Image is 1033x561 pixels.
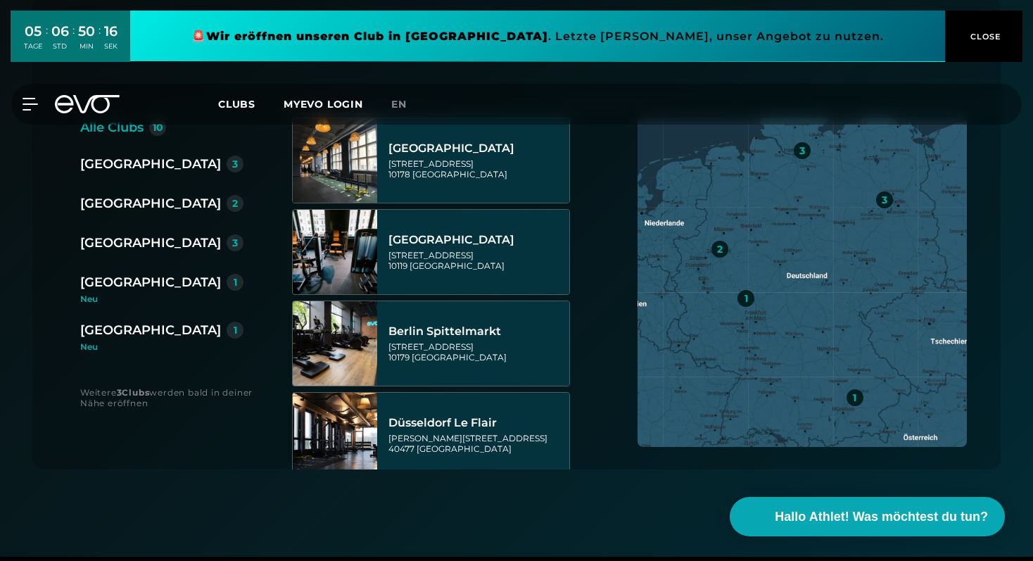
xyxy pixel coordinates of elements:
[388,341,565,363] div: [STREET_ADDRESS] 10179 [GEOGRAPHIC_DATA]
[24,42,42,51] div: TAGE
[80,272,221,292] div: [GEOGRAPHIC_DATA]
[80,194,221,213] div: [GEOGRAPHIC_DATA]
[117,387,122,398] strong: 3
[104,42,118,51] div: SEK
[388,158,565,179] div: [STREET_ADDRESS] 10178 [GEOGRAPHIC_DATA]
[24,21,42,42] div: 05
[744,294,748,303] div: 1
[388,324,565,339] div: Berlin Spittelmarkt
[80,154,221,174] div: [GEOGRAPHIC_DATA]
[51,42,69,51] div: STD
[46,23,48,60] div: :
[638,118,967,447] img: map
[799,146,805,156] div: 3
[72,23,75,60] div: :
[234,277,237,287] div: 1
[391,98,407,111] span: en
[293,118,377,203] img: Berlin Alexanderplatz
[293,210,377,294] img: Berlin Rosenthaler Platz
[388,250,565,271] div: [STREET_ADDRESS] 10119 [GEOGRAPHIC_DATA]
[388,141,565,156] div: [GEOGRAPHIC_DATA]
[391,96,424,113] a: en
[218,98,255,111] span: Clubs
[232,238,238,248] div: 3
[882,195,887,205] div: 3
[945,11,1022,62] button: CLOSE
[967,30,1001,43] span: CLOSE
[232,198,238,208] div: 2
[284,98,363,111] a: MYEVO LOGIN
[234,325,237,335] div: 1
[80,233,221,253] div: [GEOGRAPHIC_DATA]
[293,393,377,477] img: Düsseldorf Le Flair
[80,320,221,340] div: [GEOGRAPHIC_DATA]
[218,97,284,111] a: Clubs
[853,393,856,403] div: 1
[104,21,118,42] div: 16
[80,387,264,408] div: Weitere werden bald in deiner Nähe eröffnen
[99,23,101,60] div: :
[80,295,255,303] div: Neu
[730,497,1005,536] button: Hallo Athlet! Was möchtest du tun?
[775,508,988,527] span: Hallo Athlet! Was möchtest du tun?
[232,159,238,169] div: 3
[122,387,149,398] strong: Clubs
[388,416,565,430] div: Düsseldorf Le Flair
[293,301,377,386] img: Berlin Spittelmarkt
[388,233,565,247] div: [GEOGRAPHIC_DATA]
[51,21,69,42] div: 06
[78,21,95,42] div: 50
[388,433,565,454] div: [PERSON_NAME][STREET_ADDRESS] 40477 [GEOGRAPHIC_DATA]
[80,343,243,351] div: Neu
[78,42,95,51] div: MIN
[717,244,723,254] div: 2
